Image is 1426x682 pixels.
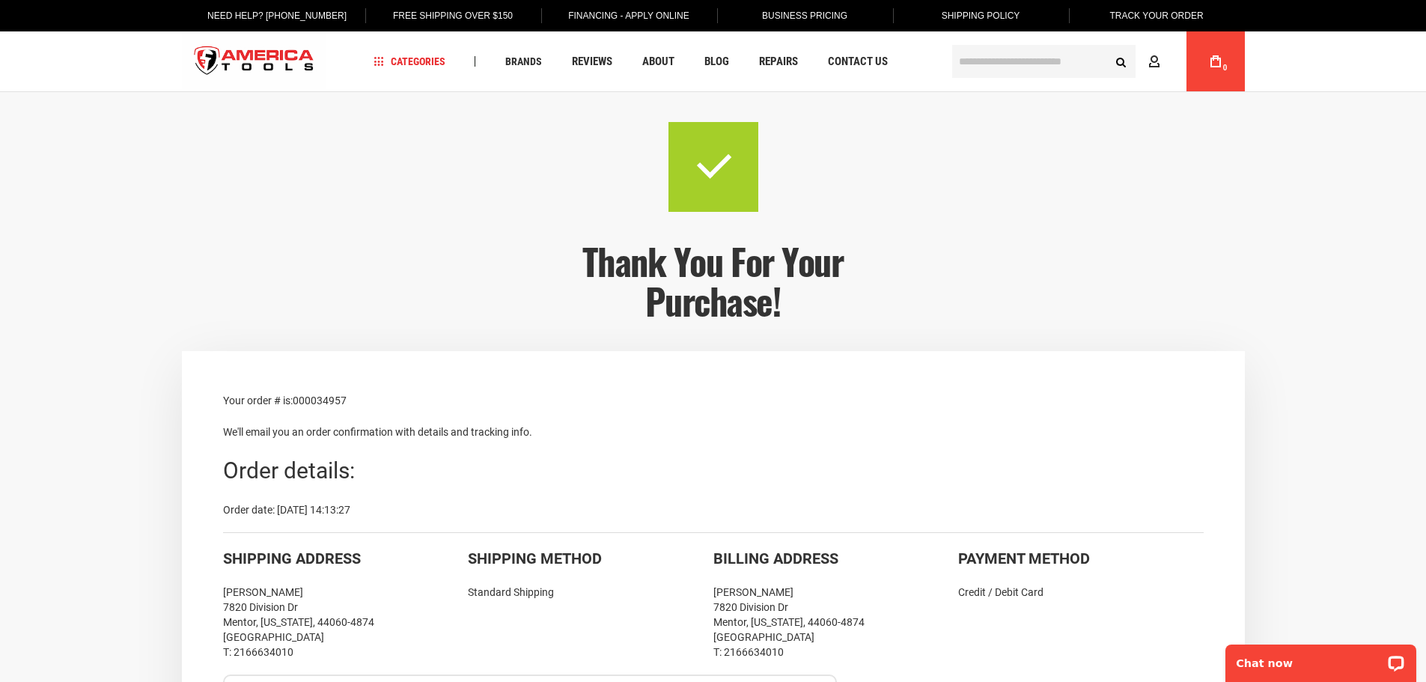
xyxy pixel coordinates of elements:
[582,234,843,327] span: Thank you for your purchase!
[759,56,798,67] span: Repairs
[958,548,1204,570] div: Payment Method
[752,52,805,72] a: Repairs
[958,585,1204,600] div: Credit / Debit Card
[713,548,959,570] div: Billing Address
[499,52,549,72] a: Brands
[468,585,713,600] div: Standard Shipping
[1201,31,1230,91] a: 0
[223,424,1204,440] p: We'll email you an order confirmation with details and tracking info.
[1223,64,1228,72] span: 0
[367,52,452,72] a: Categories
[821,52,895,72] a: Contact Us
[636,52,681,72] a: About
[293,395,347,407] span: 000034957
[223,585,469,660] div: [PERSON_NAME] 7820 Division Dr Mentor, [US_STATE], 44060-4874 [GEOGRAPHIC_DATA] T: 2166634010
[713,585,959,660] div: [PERSON_NAME] 7820 Division Dr Mentor, [US_STATE], 44060-4874 [GEOGRAPHIC_DATA] T: 2166634010
[704,56,729,67] span: Blog
[223,502,1204,517] div: Order date: [DATE] 14:13:27
[223,455,1204,487] div: Order details:
[223,548,469,570] div: Shipping Address
[565,52,619,72] a: Reviews
[1216,635,1426,682] iframe: LiveChat chat widget
[1107,47,1136,76] button: Search
[374,56,445,67] span: Categories
[505,56,542,67] span: Brands
[223,392,1204,409] p: Your order # is:
[182,34,327,90] a: store logo
[468,548,713,570] div: Shipping Method
[942,10,1020,21] span: Shipping Policy
[828,56,888,67] span: Contact Us
[572,56,612,67] span: Reviews
[698,52,736,72] a: Blog
[642,56,674,67] span: About
[182,34,327,90] img: America Tools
